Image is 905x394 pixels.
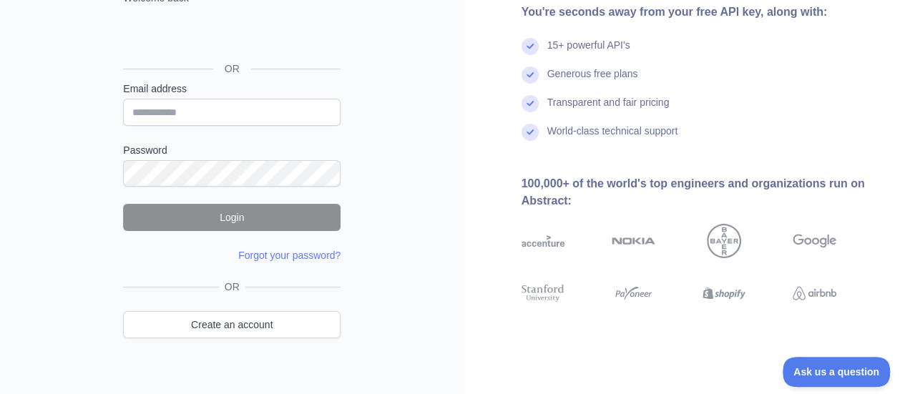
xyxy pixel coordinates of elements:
[219,280,245,294] span: OR
[123,311,341,338] a: Create an account
[522,124,539,141] img: check mark
[522,38,539,55] img: check mark
[703,282,746,304] img: shopify
[783,357,891,387] iframe: Toggle Customer Support
[123,143,341,157] label: Password
[612,224,655,258] img: nokia
[612,282,655,304] img: payoneer
[123,204,341,231] button: Login
[547,67,638,95] div: Generous free plans
[522,224,565,258] img: accenture
[123,82,341,96] label: Email address
[522,282,565,304] img: stanford university
[793,282,836,304] img: airbnb
[522,175,883,210] div: 100,000+ of the world's top engineers and organizations run on Abstract:
[116,21,345,52] iframe: Sign in with Google Button
[522,4,883,21] div: You're seconds away from your free API key, along with:
[213,61,251,76] span: OR
[522,67,539,84] img: check mark
[793,224,836,258] img: google
[547,95,670,124] div: Transparent and fair pricing
[707,224,741,258] img: bayer
[547,124,678,152] div: World-class technical support
[238,250,341,261] a: Forgot your password?
[547,38,630,67] div: 15+ powerful API's
[522,95,539,112] img: check mark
